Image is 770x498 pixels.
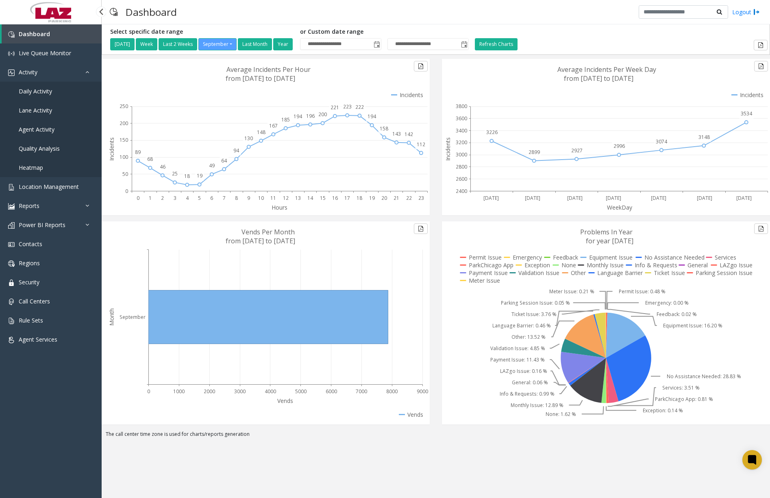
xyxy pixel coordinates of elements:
[372,39,381,50] span: Toggle popup
[318,111,327,118] text: 200
[355,104,364,110] text: 222
[19,221,65,229] span: Power BI Reports
[417,141,425,148] text: 112
[120,154,128,160] text: 100
[258,195,264,201] text: 10
[210,195,213,201] text: 6
[125,188,128,195] text: 0
[586,236,633,245] text: for year [DATE]
[343,103,352,110] text: 223
[8,318,15,324] img: 'icon'
[357,195,362,201] text: 18
[19,30,50,38] span: Dashboard
[19,49,71,57] span: Live Queue Monitor
[19,106,52,114] span: Lane Activity
[269,122,278,129] text: 167
[546,411,576,418] text: None: 1.62 %
[8,184,15,191] img: 'icon'
[241,227,295,236] text: Vends Per Month
[19,297,50,305] span: Call Centers
[226,65,311,74] text: Average Incidents Per Hour
[160,163,165,170] text: 46
[754,40,768,50] button: Export to pdf
[501,299,570,306] text: Parking Session Issue: 0.05 %
[667,373,741,380] text: No Assistance Needed: 28.83 %
[381,195,387,201] text: 20
[209,162,215,169] text: 49
[19,259,40,267] span: Regions
[456,188,467,195] text: 2400
[110,2,117,22] img: pageIcon
[137,195,139,201] text: 0
[456,139,467,146] text: 3200
[754,61,768,71] button: Export to pdf
[257,129,265,136] text: 148
[223,195,226,201] text: 7
[204,388,215,395] text: 2000
[369,195,375,201] text: 19
[8,241,15,248] img: 'icon'
[417,388,428,395] text: 9000
[368,113,376,120] text: 194
[557,65,656,74] text: Average Incidents Per Week Day
[500,390,555,397] text: Info & Requests: 0.99 %
[500,368,547,375] text: LAZgo Issue: 0.16 %
[386,388,398,395] text: 8000
[492,322,551,329] text: Language Barrier: 0.46 %
[247,195,250,201] text: 9
[697,195,712,201] text: [DATE]
[295,195,301,201] text: 13
[525,195,540,201] text: [DATE]
[392,130,401,137] text: 143
[753,8,760,16] img: logout
[300,28,469,35] h5: or Custom date range
[2,24,102,43] a: Dashboard
[19,316,43,324] span: Rule Sets
[226,236,295,245] text: from [DATE] to [DATE]
[108,137,115,161] text: Incidents
[564,74,633,83] text: from [DATE] to [DATE]
[147,156,153,162] text: 68
[122,2,181,22] h3: Dashboard
[356,388,367,395] text: 7000
[549,288,594,295] text: Meter Issue: 0.21 %
[122,171,128,178] text: 50
[283,195,289,201] text: 12
[235,195,238,201] text: 8
[511,402,563,409] text: Monthly Issue: 12.89 %
[108,308,115,326] text: Month
[272,204,287,211] text: Hours
[8,222,15,229] img: 'icon'
[657,311,697,318] text: Feedback: 0.02 %
[326,388,337,395] text: 6000
[120,314,146,320] text: September
[406,195,412,201] text: 22
[19,183,79,191] span: Location Management
[136,38,157,50] button: Week
[270,195,276,201] text: 11
[320,195,326,201] text: 15
[8,279,15,286] img: 'icon'
[567,195,583,201] text: [DATE]
[418,195,424,201] text: 23
[8,203,15,210] img: 'icon'
[394,195,399,201] text: 21
[19,240,42,248] span: Contacts
[19,278,39,286] span: Security
[161,195,164,201] text: 2
[414,223,428,234] button: Export to pdf
[663,322,722,329] text: Equipment Issue: 16.20 %
[198,195,201,201] text: 5
[244,135,253,142] text: 130
[19,202,39,210] span: Reports
[197,172,202,179] text: 19
[8,299,15,305] img: 'icon'
[19,126,54,133] span: Agent Activity
[655,396,713,403] text: ParkChicago App: 0.81 %
[380,125,388,132] text: 158
[662,384,700,391] text: Services: 3.51 %
[475,38,518,50] button: Refresh Charts
[344,195,350,201] text: 17
[120,136,128,143] text: 150
[606,195,621,201] text: [DATE]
